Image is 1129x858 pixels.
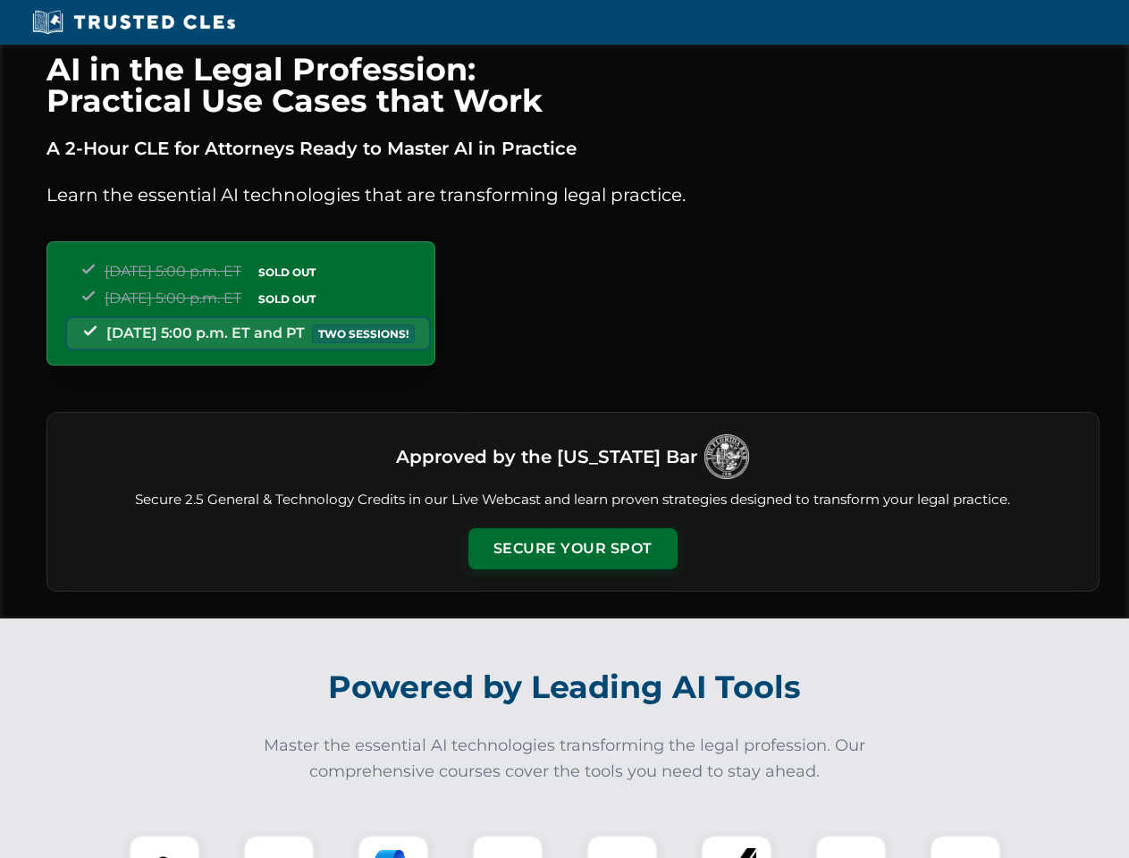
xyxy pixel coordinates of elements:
span: SOLD OUT [252,290,322,308]
p: Secure 2.5 General & Technology Credits in our Live Webcast and learn proven strategies designed ... [69,490,1077,510]
h3: Approved by the [US_STATE] Bar [396,441,697,473]
img: Trusted CLEs [27,9,240,36]
span: [DATE] 5:00 p.m. ET [105,290,241,307]
span: SOLD OUT [252,263,322,282]
button: Secure Your Spot [468,528,678,569]
h1: AI in the Legal Profession: Practical Use Cases that Work [46,54,1100,116]
h2: Powered by Leading AI Tools [70,656,1060,719]
p: Learn the essential AI technologies that are transforming legal practice. [46,181,1100,209]
span: [DATE] 5:00 p.m. ET [105,263,241,280]
p: A 2-Hour CLE for Attorneys Ready to Master AI in Practice [46,134,1100,163]
p: Master the essential AI technologies transforming the legal profession. Our comprehensive courses... [252,733,878,785]
img: Logo [704,434,749,479]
